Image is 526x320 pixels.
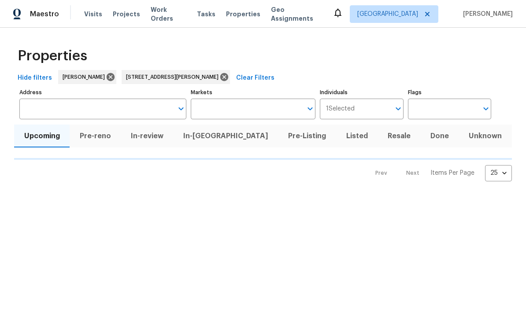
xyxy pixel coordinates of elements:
label: Address [19,90,186,95]
span: In-review [126,130,168,142]
span: Properties [226,10,260,18]
button: Open [392,103,404,115]
button: Open [480,103,492,115]
span: [STREET_ADDRESS][PERSON_NAME] [126,73,222,81]
button: Hide filters [14,70,56,86]
nav: Pagination Navigation [367,165,512,181]
span: Geo Assignments [271,5,322,23]
span: Pre-reno [75,130,115,142]
span: Clear Filters [236,73,274,84]
span: Upcoming [19,130,64,142]
span: Maestro [30,10,59,18]
span: 1 Selected [326,105,355,113]
button: Open [304,103,316,115]
label: Markets [191,90,316,95]
span: Unknown [464,130,507,142]
span: In-[GEOGRAPHIC_DATA] [179,130,273,142]
span: [PERSON_NAME] [459,10,513,18]
label: Individuals [320,90,403,95]
span: Hide filters [18,73,52,84]
span: Tasks [197,11,215,17]
span: [PERSON_NAME] [63,73,108,81]
span: [GEOGRAPHIC_DATA] [357,10,418,18]
p: Items Per Page [430,169,474,177]
button: Clear Filters [233,70,278,86]
button: Open [175,103,187,115]
span: Visits [84,10,102,18]
div: [STREET_ADDRESS][PERSON_NAME] [122,70,230,84]
span: Properties [18,51,87,60]
div: [PERSON_NAME] [58,70,116,84]
label: Flags [408,90,491,95]
span: Projects [113,10,140,18]
div: 25 [485,162,512,184]
span: Done [426,130,454,142]
span: Listed [341,130,372,142]
span: Pre-Listing [284,130,331,142]
span: Resale [383,130,415,142]
span: Work Orders [151,5,186,23]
